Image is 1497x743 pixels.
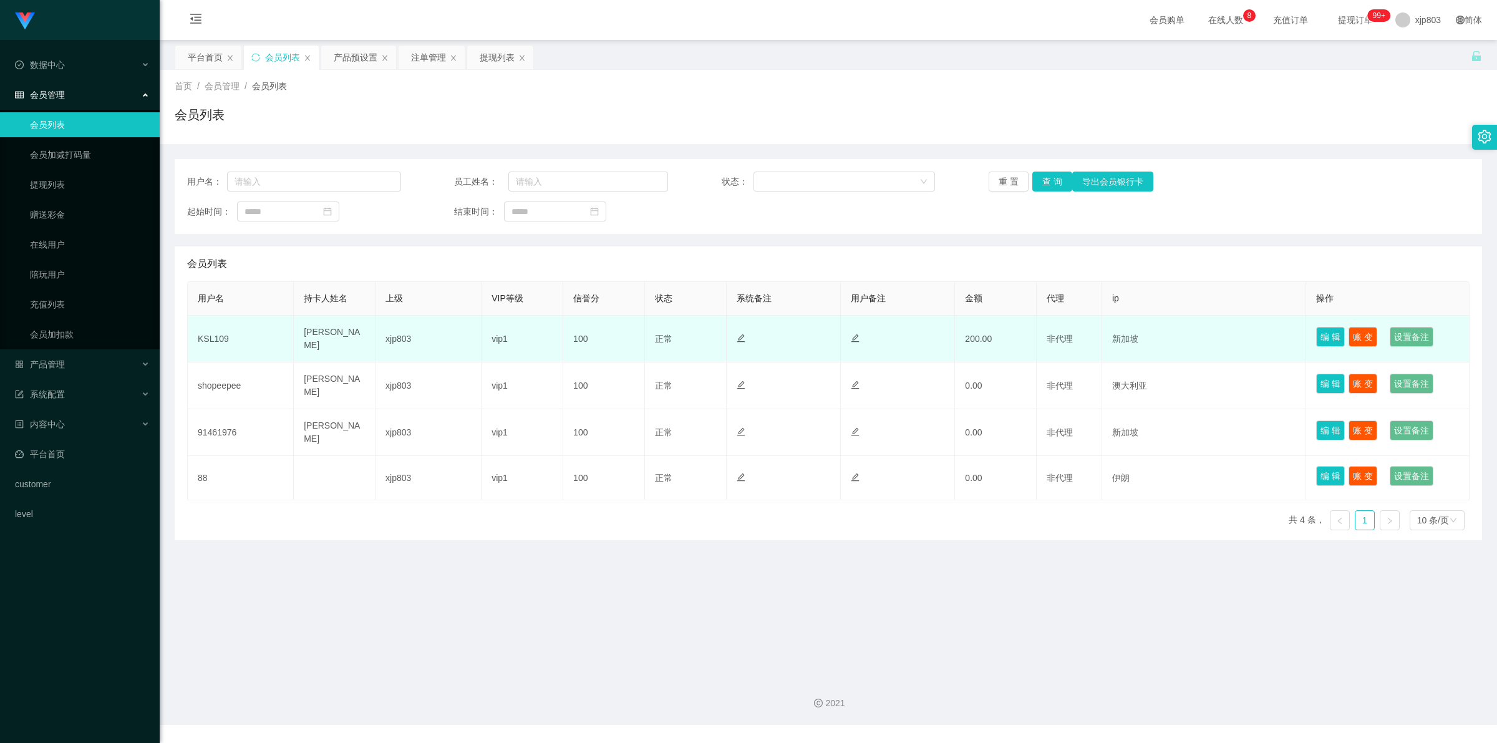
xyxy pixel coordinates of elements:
button: 账 变 [1349,327,1377,347]
i: 图标: unlock [1471,51,1482,62]
i: 图标: edit [737,427,745,436]
td: vip1 [482,362,563,409]
div: 平台首页 [188,46,223,69]
span: 正常 [655,334,672,344]
div: 注单管理 [411,46,446,69]
td: vip1 [482,316,563,362]
span: 会员管理 [205,81,240,91]
span: 非代理 [1047,473,1073,483]
i: 图标: edit [737,334,745,342]
i: 图标: profile [15,420,24,429]
span: 持卡人姓名 [304,293,347,303]
i: 图标: left [1336,517,1344,525]
span: 会员列表 [252,81,287,91]
span: 非代理 [1047,381,1073,391]
td: [PERSON_NAME] [294,316,375,362]
button: 设置备注 [1390,374,1433,394]
span: 非代理 [1047,334,1073,344]
button: 设置备注 [1390,327,1433,347]
td: xjp803 [375,362,482,409]
i: 图标: appstore-o [15,360,24,369]
i: 图标: edit [737,473,745,482]
td: 伊朗 [1102,456,1306,500]
i: 图标: table [15,90,24,99]
i: 图标: form [15,390,24,399]
span: 起始时间： [187,205,237,218]
span: / [197,81,200,91]
a: 陪玩用户 [30,262,150,287]
span: 数据中心 [15,60,65,70]
a: 会员列表 [30,112,150,137]
span: 内容中心 [15,419,65,429]
span: 充值订单 [1267,16,1314,24]
span: 产品管理 [15,359,65,369]
i: 图标: close [450,54,457,62]
span: 用户备注 [851,293,886,303]
span: VIP等级 [492,293,523,303]
h1: 会员列表 [175,105,225,124]
i: 图标: edit [851,427,860,436]
i: 图标: menu-fold [175,1,217,41]
button: 编 辑 [1316,466,1345,486]
i: 图标: close [304,54,311,62]
li: 上一页 [1330,510,1350,530]
span: 提现订单 [1332,16,1379,24]
a: 在线用户 [30,232,150,257]
span: 非代理 [1047,427,1073,437]
a: 会员加减打码量 [30,142,150,167]
td: 新加坡 [1102,316,1306,362]
i: 图标: edit [851,334,860,342]
div: 会员列表 [265,46,300,69]
i: 图标: copyright [814,699,823,707]
i: 图标: calendar [590,207,599,216]
i: 图标: global [1456,16,1465,24]
td: 澳大利亚 [1102,362,1306,409]
a: 充值列表 [30,292,150,317]
span: 上级 [385,293,403,303]
span: 操作 [1316,293,1334,303]
i: 图标: right [1386,517,1393,525]
img: logo.9652507e.png [15,12,35,30]
i: 图标: calendar [323,207,332,216]
button: 查 询 [1032,172,1072,192]
td: 0.00 [955,456,1037,500]
span: 状态： [722,175,753,188]
a: customer [15,472,150,497]
span: 代理 [1047,293,1064,303]
span: 结束时间： [454,205,504,218]
sup: 257 [1368,9,1390,22]
i: 图标: down [920,178,928,187]
a: level [15,502,150,527]
td: vip1 [482,456,563,500]
td: shopeepee [188,362,294,409]
button: 重 置 [989,172,1029,192]
td: 100 [563,456,645,500]
td: xjp803 [375,456,482,500]
button: 编 辑 [1316,374,1345,394]
button: 编 辑 [1316,420,1345,440]
i: 图标: check-circle-o [15,61,24,69]
td: 91461976 [188,409,294,456]
div: 提现列表 [480,46,515,69]
input: 请输入 [227,172,401,192]
span: 会员管理 [15,90,65,100]
span: 状态 [655,293,672,303]
i: 图标: sync [251,53,260,62]
input: 请输入 [508,172,667,192]
td: KSL109 [188,316,294,362]
i: 图标: edit [851,381,860,389]
a: 图标: dashboard平台首页 [15,442,150,467]
span: 系统配置 [15,389,65,399]
span: 正常 [655,473,672,483]
p: 8 [1247,9,1251,22]
span: / [245,81,247,91]
button: 账 变 [1349,420,1377,440]
td: [PERSON_NAME] [294,362,375,409]
span: 系统备注 [737,293,772,303]
td: xjp803 [375,316,482,362]
span: 正常 [655,381,672,391]
span: 信誉分 [573,293,599,303]
button: 账 变 [1349,374,1377,394]
button: 设置备注 [1390,466,1433,486]
li: 下一页 [1380,510,1400,530]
